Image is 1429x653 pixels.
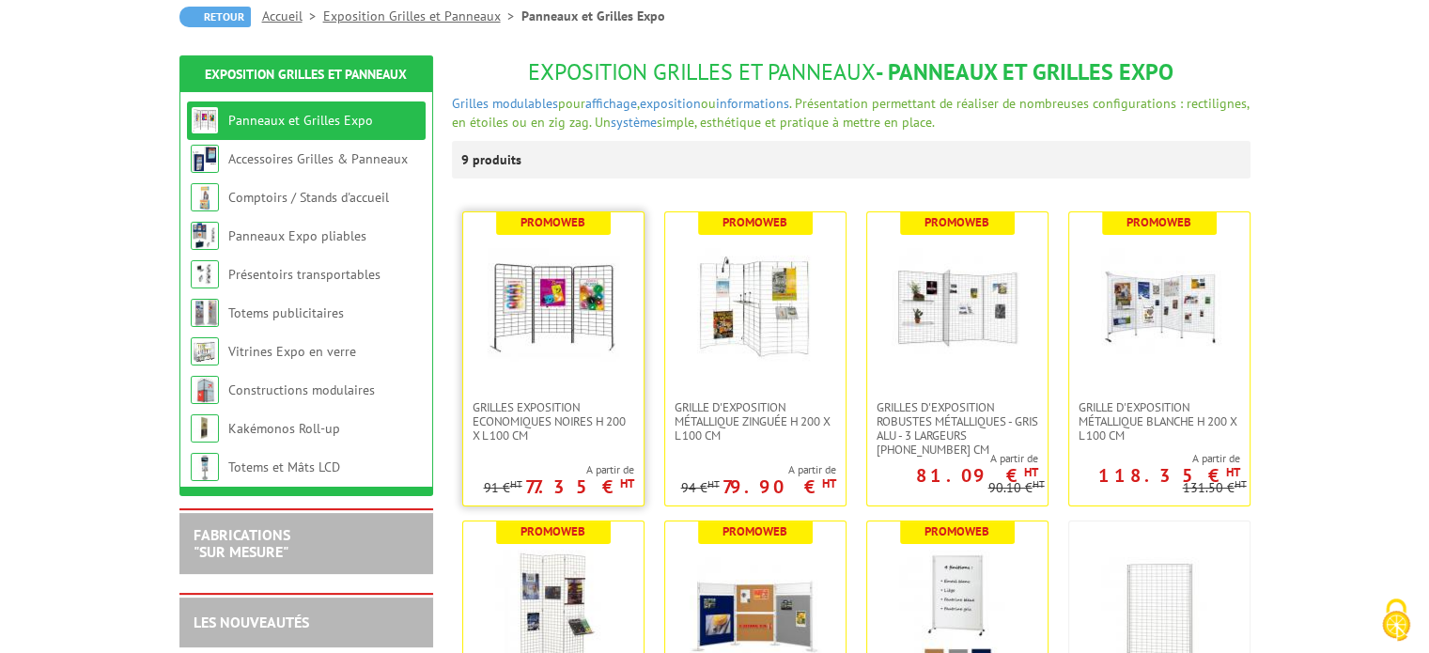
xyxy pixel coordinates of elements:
a: Kakémonos Roll-up [228,420,340,437]
p: 91 € [484,481,522,495]
a: Grille d'exposition métallique Zinguée H 200 x L 100 cm [665,400,846,443]
span: Exposition Grilles et Panneaux [528,57,876,86]
img: Constructions modulaires [191,376,219,404]
span: Grilles Exposition Economiques Noires H 200 x L 100 cm [473,400,634,443]
sup: HT [510,477,522,490]
a: Vitrines Expo en verre [228,343,356,360]
img: Grilles Exposition Economiques Noires H 200 x L 100 cm [488,241,619,372]
img: Totems publicitaires [191,299,219,327]
p: 77.35 € [525,481,634,492]
p: 131.50 € [1183,481,1247,495]
a: exposition [640,95,701,112]
img: Grille d'exposition métallique blanche H 200 x L 100 cm [1094,241,1225,372]
img: Vitrines Expo en verre [191,337,219,365]
a: système [611,114,657,131]
img: Kakémonos Roll-up [191,414,219,443]
p: 90.10 € [988,481,1045,495]
a: modulables [492,95,558,112]
a: affichage [585,95,637,112]
a: Retour [179,7,251,27]
a: Totems et Mâts LCD [228,459,340,475]
sup: HT [1226,464,1240,480]
sup: HT [1033,477,1045,490]
span: A partir de [484,462,634,477]
a: Panneaux Expo pliables [228,227,366,244]
b: Promoweb [722,523,787,539]
span: Grille d'exposition métallique Zinguée H 200 x L 100 cm [675,400,836,443]
sup: HT [1235,477,1247,490]
a: Présentoirs transportables [228,266,381,283]
span: A partir de [867,451,1038,466]
a: Totems publicitaires [228,304,344,321]
p: 94 € [681,481,720,495]
p: 81.09 € [916,470,1038,481]
b: Promoweb [722,214,787,230]
a: LES NOUVEAUTÉS [194,613,309,631]
img: Panneaux et Grilles Expo [191,106,219,134]
a: Exposition Grilles et Panneaux [205,66,407,83]
img: Comptoirs / Stands d'accueil [191,183,219,211]
span: A partir de [681,462,836,477]
b: Promoweb [924,523,989,539]
li: Panneaux et Grilles Expo [521,7,665,25]
a: Exposition Grilles et Panneaux [323,8,521,24]
a: Constructions modulaires [228,381,375,398]
sup: HT [1024,464,1038,480]
a: Panneaux et Grilles Expo [228,112,373,129]
p: 118.35 € [1098,470,1240,481]
img: Totems et Mâts LCD [191,453,219,481]
a: Grille d'exposition métallique blanche H 200 x L 100 cm [1069,400,1250,443]
sup: HT [620,475,634,491]
a: Grilles d'exposition robustes métalliques - gris alu - 3 largeurs [PHONE_NUMBER] cm [867,400,1048,457]
a: informations [716,95,789,112]
a: Grilles [452,95,489,112]
sup: HT [707,477,720,490]
p: 79.90 € [722,481,836,492]
p: 9 produits [461,141,532,179]
sup: HT [822,475,836,491]
img: Grille d'exposition métallique Zinguée H 200 x L 100 cm [690,241,821,372]
h1: - Panneaux et Grilles Expo [452,60,1250,85]
b: Promoweb [520,523,585,539]
a: Accueil [262,8,323,24]
a: Comptoirs / Stands d'accueil [228,189,389,206]
span: A partir de [1069,451,1240,466]
b: Promoweb [520,214,585,230]
img: Cookies (fenêtre modale) [1373,597,1420,644]
span: pour , ou . Présentation permettant de réaliser de nombreuses configurations : rectilignes, en ét... [452,95,1249,131]
button: Cookies (fenêtre modale) [1363,589,1429,653]
img: Accessoires Grilles & Panneaux [191,145,219,173]
a: Grilles Exposition Economiques Noires H 200 x L 100 cm [463,400,644,443]
img: Grilles d'exposition robustes métalliques - gris alu - 3 largeurs 70-100-120 cm [892,241,1023,372]
b: Promoweb [924,214,989,230]
a: Accessoires Grilles & Panneaux [228,150,408,167]
b: Promoweb [1126,214,1191,230]
img: Présentoirs transportables [191,260,219,288]
img: Panneaux Expo pliables [191,222,219,250]
span: Grilles d'exposition robustes métalliques - gris alu - 3 largeurs [PHONE_NUMBER] cm [877,400,1038,457]
a: FABRICATIONS"Sur Mesure" [194,525,290,561]
span: Grille d'exposition métallique blanche H 200 x L 100 cm [1079,400,1240,443]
